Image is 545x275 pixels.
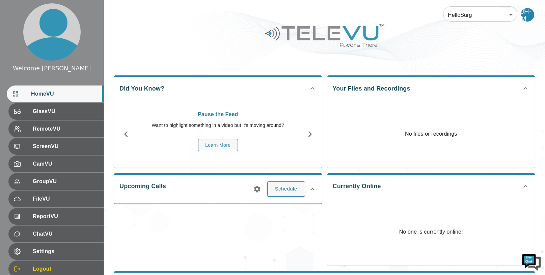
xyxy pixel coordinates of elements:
span: GroupVU [33,177,98,185]
div: Settings [8,243,104,260]
button: Learn More [198,139,238,151]
span: ReportVU [33,212,98,220]
span: CamVU [33,160,98,168]
div: Welcome [PERSON_NAME] [13,64,91,73]
span: Logout [33,265,98,273]
div: ChatVU [8,226,104,242]
button: Schedule [267,181,305,196]
div: ScreenVU [8,138,104,155]
span: ScreenVU [33,142,98,150]
p: Pause the Feed [141,110,295,118]
span: FileVU [33,195,98,203]
img: Chat Widget [521,251,542,272]
span: GlassVU [33,107,98,115]
span: RemoteVU [33,125,98,133]
p: No one is currently online! [399,198,463,266]
div: HelloSurg [443,5,517,24]
p: Want to highlight something in a video but it's moving around? [141,122,295,129]
div: JH-M [521,8,534,22]
div: CamVU [8,156,104,172]
span: HomeVU [31,90,98,98]
span: Settings [33,247,98,255]
div: HomeVU [7,85,104,102]
div: GlassVU [8,103,104,120]
img: Logo [264,22,385,49]
p: No files or recordings [327,100,535,168]
div: RemoteVU [8,121,104,137]
div: ReportVU [8,208,104,225]
div: GroupVU [8,173,104,190]
span: ChatVU [33,230,98,238]
div: FileVU [8,191,104,207]
img: profile.png [23,3,81,61]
